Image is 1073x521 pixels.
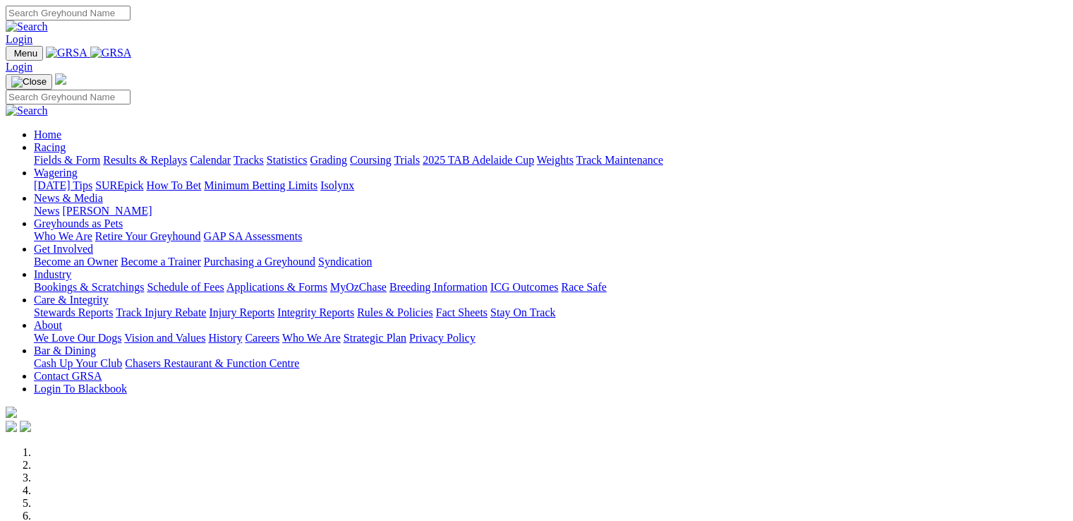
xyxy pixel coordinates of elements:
[267,154,308,166] a: Statistics
[34,345,96,357] a: Bar & Dining
[318,256,372,268] a: Syndication
[394,154,420,166] a: Trials
[125,357,299,369] a: Chasers Restaurant & Function Centre
[6,46,43,61] button: Toggle navigation
[6,33,32,45] a: Login
[6,90,131,104] input: Search
[245,332,279,344] a: Careers
[34,332,121,344] a: We Love Our Dogs
[147,179,202,191] a: How To Bet
[34,141,66,153] a: Racing
[423,154,534,166] a: 2025 TAB Adelaide Cup
[6,74,52,90] button: Toggle navigation
[204,179,317,191] a: Minimum Betting Limits
[204,230,303,242] a: GAP SA Assessments
[55,73,66,85] img: logo-grsa-white.png
[436,306,487,318] a: Fact Sheets
[124,332,205,344] a: Vision and Values
[234,154,264,166] a: Tracks
[490,281,558,293] a: ICG Outcomes
[6,61,32,73] a: Login
[34,192,103,204] a: News & Media
[14,48,37,59] span: Menu
[34,319,62,331] a: About
[34,306,1067,319] div: Care & Integrity
[34,383,127,395] a: Login To Blackbook
[490,306,555,318] a: Stay On Track
[34,243,93,255] a: Get Involved
[34,179,92,191] a: [DATE] Tips
[20,421,31,432] img: twitter.svg
[389,281,487,293] a: Breeding Information
[95,179,143,191] a: SUREpick
[204,256,315,268] a: Purchasing a Greyhound
[6,6,131,20] input: Search
[34,154,100,166] a: Fields & Form
[34,281,144,293] a: Bookings & Scratchings
[34,306,113,318] a: Stewards Reports
[576,154,663,166] a: Track Maintenance
[95,230,201,242] a: Retire Your Greyhound
[34,217,123,229] a: Greyhounds as Pets
[6,421,17,432] img: facebook.svg
[34,230,1067,243] div: Greyhounds as Pets
[34,268,71,280] a: Industry
[34,256,1067,268] div: Get Involved
[121,256,201,268] a: Become a Trainer
[277,306,354,318] a: Integrity Reports
[34,294,109,306] a: Care & Integrity
[344,332,406,344] a: Strategic Plan
[34,179,1067,192] div: Wagering
[34,332,1067,345] div: About
[310,154,347,166] a: Grading
[34,357,1067,370] div: Bar & Dining
[208,332,242,344] a: History
[46,47,87,59] img: GRSA
[34,205,59,217] a: News
[11,76,47,88] img: Close
[34,154,1067,167] div: Racing
[6,104,48,117] img: Search
[34,167,78,179] a: Wagering
[330,281,387,293] a: MyOzChase
[34,128,61,140] a: Home
[62,205,152,217] a: [PERSON_NAME]
[6,407,17,418] img: logo-grsa-white.png
[34,281,1067,294] div: Industry
[409,332,475,344] a: Privacy Policy
[350,154,392,166] a: Coursing
[90,47,132,59] img: GRSA
[34,205,1067,217] div: News & Media
[34,357,122,369] a: Cash Up Your Club
[320,179,354,191] a: Isolynx
[6,20,48,33] img: Search
[226,281,327,293] a: Applications & Forms
[34,370,102,382] a: Contact GRSA
[190,154,231,166] a: Calendar
[561,281,606,293] a: Race Safe
[357,306,433,318] a: Rules & Policies
[147,281,224,293] a: Schedule of Fees
[103,154,187,166] a: Results & Replays
[34,256,118,268] a: Become an Owner
[116,306,206,318] a: Track Injury Rebate
[282,332,341,344] a: Who We Are
[537,154,574,166] a: Weights
[34,230,92,242] a: Who We Are
[209,306,274,318] a: Injury Reports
